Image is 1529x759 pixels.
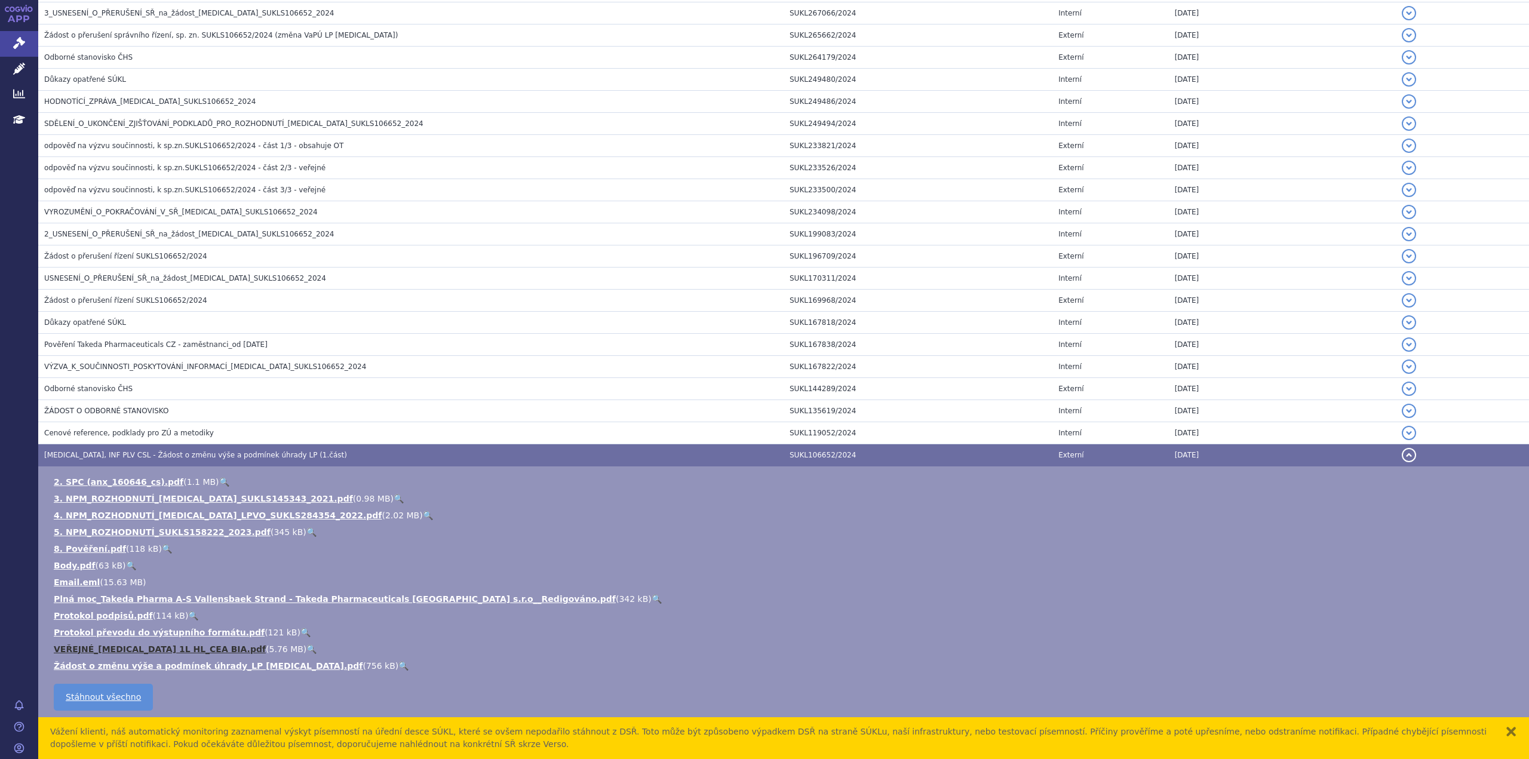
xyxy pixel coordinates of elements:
span: Interní [1058,362,1082,371]
span: USNESENÍ_O_PŘERUŠENÍ_SŘ_na_žádost_ADCETRIS_SUKLS106652_2024 [44,274,326,282]
button: detail [1402,116,1416,131]
button: detail [1402,28,1416,42]
a: 🔍 [219,477,229,487]
button: zavřít [1505,726,1517,738]
span: Interní [1058,75,1082,84]
li: ( ) [54,560,1517,571]
a: 8. Pověření.pdf [54,544,126,554]
span: Interní [1058,208,1082,216]
a: 🔍 [423,511,433,520]
span: odpověď na výzvu součinnosti, k sp.zn.SUKLS106652/2024 - část 3/3 - veřejné [44,186,326,194]
td: [DATE] [1169,91,1396,113]
a: 🔍 [162,544,172,554]
td: [DATE] [1169,334,1396,356]
span: Externí [1058,142,1083,150]
a: Email.eml [54,577,100,587]
td: SUKL167838/2024 [784,334,1052,356]
span: Interní [1058,340,1082,349]
td: [DATE] [1169,24,1396,47]
td: [DATE] [1169,113,1396,135]
a: 3. NPM_ROZHODNUTÍ_[MEDICAL_DATA]_SUKLS145343_2021.pdf [54,494,353,503]
span: ŽÁDOST O ODBORNÉ STANOVISKO [44,407,168,415]
td: SUKL265662/2024 [784,24,1052,47]
td: [DATE] [1169,135,1396,157]
td: [DATE] [1169,69,1396,91]
a: 🔍 [306,527,317,537]
td: SUKL249494/2024 [784,113,1052,135]
span: Interní [1058,9,1082,17]
li: ( ) [54,493,1517,505]
td: [DATE] [1169,179,1396,201]
span: Pověření Takeda Pharmaceuticals CZ - zaměstnanci_od 26.06.2024 [44,340,268,349]
span: Žádost o přerušení řízení SUKLS106652/2024 [44,296,207,305]
a: Protokol převodu do výstupního formátu.pdf [54,628,265,637]
a: 2. SPC (anx_160646_cs).pdf [54,477,183,487]
span: Interní [1058,97,1082,106]
button: detail [1402,161,1416,175]
button: detail [1402,426,1416,440]
button: detail [1402,315,1416,330]
span: 2.02 MB [385,511,419,520]
button: detail [1402,293,1416,308]
span: Žádost o přerušení řízení SUKLS106652/2024 [44,252,207,260]
li: ( ) [54,543,1517,555]
li: ( ) [54,643,1517,655]
span: Důkazy opatřené SÚKL [44,318,126,327]
a: 🔍 [126,561,136,570]
span: Důkazy opatřené SÚKL [44,75,126,84]
span: Externí [1058,385,1083,393]
td: [DATE] [1169,47,1396,69]
td: SUKL135619/2024 [784,400,1052,422]
td: [DATE] [1169,400,1396,422]
li: ( ) [54,593,1517,605]
span: 114 kB [156,611,185,620]
a: Stáhnout všechno [54,684,153,711]
span: 15.63 MB [103,577,143,587]
span: odpověď na výzvu součinnosti, k sp.zn.SUKLS106652/2024 - část 1/3 - obsahuje OT [44,142,343,150]
li: ( ) [54,610,1517,622]
td: SUKL199083/2024 [784,223,1052,245]
span: 2_USNESENÍ_O_PŘERUŠENÍ_SŘ_na_žádost_ADCETRIS_SUKLS106652_2024 [44,230,334,238]
td: [DATE] [1169,201,1396,223]
span: 5.76 MB [269,644,303,654]
span: Odborné stanovisko ČHS [44,53,133,62]
a: 4. NPM_ROZHODNUTÍ_[MEDICAL_DATA]_LPVO_SUKLS284354_2022.pdf [54,511,382,520]
button: detail [1402,448,1416,462]
button: detail [1402,139,1416,153]
span: 0.98 MB [356,494,390,503]
li: ( ) [54,660,1517,672]
span: Externí [1058,164,1083,172]
span: Externí [1058,186,1083,194]
span: Žádost o přerušení správního řízení, sp. zn. SUKLS106652/2024 (změna VaPÚ LP Adcetris) [44,31,398,39]
td: [DATE] [1169,378,1396,400]
span: Cenové reference, podklady pro ZÚ a metodiky [44,429,214,437]
a: 🔍 [652,594,662,604]
td: [DATE] [1169,422,1396,444]
button: detail [1402,205,1416,219]
td: [DATE] [1169,290,1396,312]
span: HODNOTÍCÍ_ZPRÁVA_ADCETRIS_SUKLS106652_2024 [44,97,256,106]
li: ( ) [54,576,1517,588]
span: Odborné stanovisko ČHS [44,385,133,393]
span: 756 kB [366,661,395,671]
span: 63 kB [99,561,122,570]
span: Externí [1058,53,1083,62]
span: Externí [1058,296,1083,305]
li: ( ) [54,626,1517,638]
td: [DATE] [1169,444,1396,466]
span: Interní [1058,318,1082,327]
td: SUKL249486/2024 [784,91,1052,113]
span: 121 kB [268,628,297,637]
button: detail [1402,72,1416,87]
button: detail [1402,337,1416,352]
td: [DATE] [1169,223,1396,245]
button: detail [1402,271,1416,285]
span: Interní [1058,407,1082,415]
span: Interní [1058,429,1082,437]
a: 5. NPM_ROZHODNUTÍ_SUKLS158222_2023.pdf [54,527,271,537]
button: detail [1402,6,1416,20]
span: 118 kB [130,544,159,554]
span: 1.1 MB [187,477,216,487]
td: [DATE] [1169,2,1396,24]
a: Žádost o změnu výše a podmínek úhrady_LP [MEDICAL_DATA].pdf [54,661,363,671]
